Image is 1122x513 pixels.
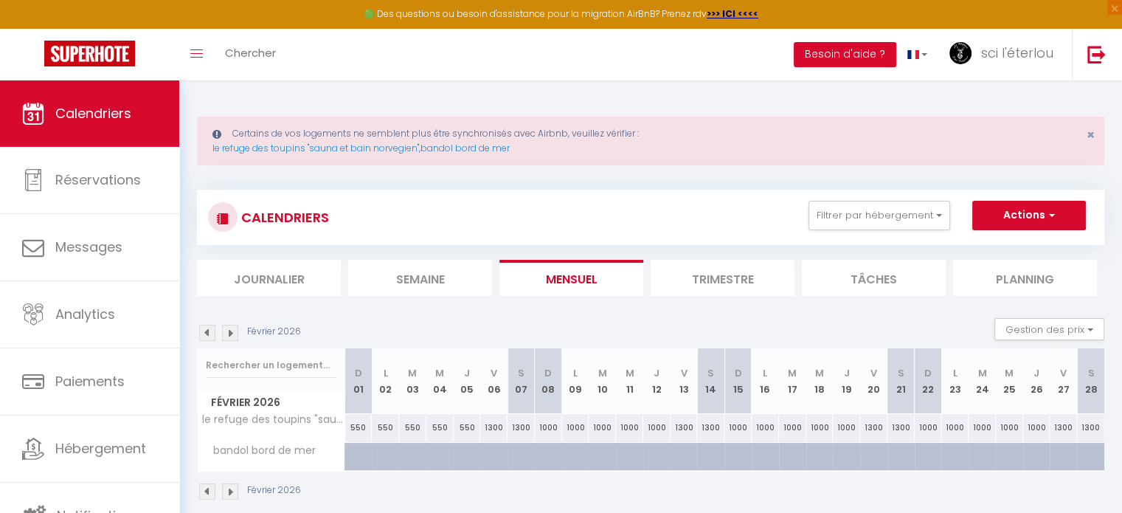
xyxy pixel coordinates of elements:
[247,325,301,339] p: Février 2026
[949,42,972,64] img: ...
[697,414,724,441] div: 1300
[938,29,1072,80] a: ... sci l'éterlou
[815,366,824,380] abbr: M
[454,348,481,414] th: 05
[589,414,616,441] div: 1000
[898,366,904,380] abbr: S
[724,414,752,441] div: 1000
[399,348,426,414] th: 03
[794,42,896,67] button: Besoin d'aide ?
[752,348,779,414] th: 16
[1050,414,1077,441] div: 1300
[697,348,724,414] th: 14
[1050,348,1077,414] th: 27
[887,348,915,414] th: 21
[953,366,957,380] abbr: L
[372,348,399,414] th: 02
[941,348,969,414] th: 23
[426,414,454,441] div: 550
[508,348,535,414] th: 07
[915,348,942,414] th: 22
[981,44,1053,62] span: sci l'éterlou
[651,260,794,296] li: Trimestre
[779,348,806,414] th: 17
[779,414,806,441] div: 1000
[426,348,454,414] th: 04
[399,414,426,441] div: 550
[238,201,329,234] h3: CALENDRIERS
[707,7,758,20] a: >>> ICI <<<<
[802,260,946,296] li: Tâches
[491,366,497,380] abbr: V
[763,366,767,380] abbr: L
[681,366,688,380] abbr: V
[808,201,950,230] button: Filtrer par hébergement
[870,366,877,380] abbr: V
[788,366,797,380] abbr: M
[1023,348,1050,414] th: 26
[972,201,1086,230] button: Actions
[860,348,887,414] th: 20
[994,318,1104,340] button: Gestion des prix
[518,366,524,380] abbr: S
[247,483,301,497] p: Février 2026
[724,348,752,414] th: 15
[454,414,481,441] div: 550
[55,238,122,256] span: Messages
[562,348,589,414] th: 09
[977,366,986,380] abbr: M
[197,260,341,296] li: Journalier
[345,348,373,414] th: 01
[420,142,510,154] a: bandol bord de mer
[562,414,589,441] div: 1000
[1005,366,1014,380] abbr: M
[915,414,942,441] div: 1000
[671,414,698,441] div: 1300
[654,366,659,380] abbr: J
[1023,414,1050,441] div: 1000
[844,366,850,380] abbr: J
[616,414,643,441] div: 1000
[345,414,373,441] div: 550
[643,348,671,414] th: 12
[508,414,535,441] div: 1300
[544,366,552,380] abbr: D
[1087,125,1095,144] span: ×
[996,414,1023,441] div: 1000
[924,366,932,380] abbr: D
[44,41,135,66] img: Super Booking
[752,414,779,441] div: 1000
[197,117,1104,165] div: Certains de vos logements ne semblent plus être synchronisés avec Airbnb, veuillez vérifier : ,
[589,348,616,414] th: 10
[1060,366,1067,380] abbr: V
[806,348,834,414] th: 18
[860,414,887,441] div: 1300
[969,414,996,441] div: 1000
[55,171,141,189] span: Réservations
[671,348,698,414] th: 13
[480,414,508,441] div: 1300
[996,348,1023,414] th: 25
[348,260,492,296] li: Semaine
[200,443,319,459] span: bandol bord de mer
[55,439,146,458] span: Hébergement
[372,414,399,441] div: 550
[1087,366,1094,380] abbr: S
[225,45,276,61] span: Chercher
[616,348,643,414] th: 11
[206,352,336,379] input: Rechercher un logement...
[643,414,671,441] div: 1000
[212,142,419,154] a: le refuge des toupins "sauna et bain norvegien"
[55,305,115,323] span: Analytics
[464,366,470,380] abbr: J
[198,392,344,413] span: Février 2026
[1033,366,1039,380] abbr: J
[200,414,347,425] span: le refuge des toupins "sauna et bain norvegien"
[480,348,508,414] th: 06
[598,366,607,380] abbr: M
[833,414,860,441] div: 1000
[435,366,444,380] abbr: M
[408,366,417,380] abbr: M
[573,366,578,380] abbr: L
